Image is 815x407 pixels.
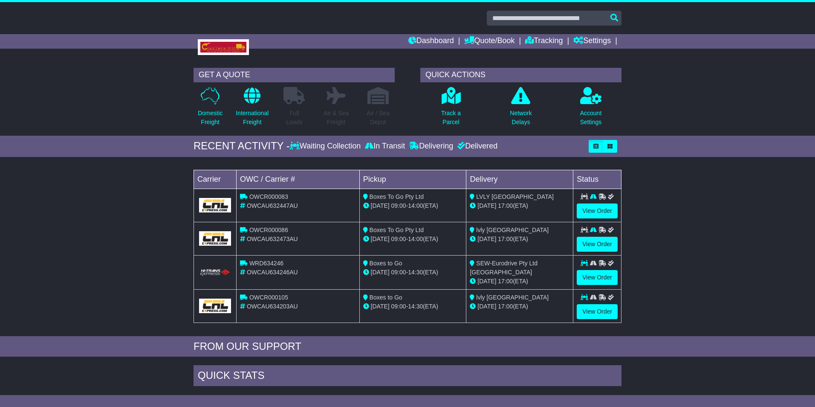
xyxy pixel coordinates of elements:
a: View Order [577,237,618,252]
span: 09:00 [391,303,406,310]
a: Settings [573,34,611,49]
span: OWCR000086 [249,227,288,233]
a: View Order [577,304,618,319]
a: DomesticFreight [197,87,223,131]
a: Quote/Book [464,34,514,49]
span: [DATE] [371,202,390,209]
span: lvly [GEOGRAPHIC_DATA] [476,294,549,301]
div: Waiting Collection [290,142,363,151]
span: 14:30 [408,303,423,310]
span: [DATE] [371,303,390,310]
a: Tracking [525,34,563,49]
a: AccountSettings [580,87,602,131]
div: QUICK ACTIONS [420,68,621,82]
span: OWCAU632447AU [247,202,298,209]
div: In Transit [363,142,407,151]
div: - (ETA) [363,268,463,277]
div: (ETA) [470,277,569,286]
span: 17:00 [498,278,513,285]
p: Track a Parcel [441,109,461,127]
span: 09:00 [391,235,406,242]
span: 14:30 [408,269,423,276]
span: 14:00 [408,202,423,209]
span: Boxes to Go [370,294,402,301]
span: Boxes To Go Pty Ltd [370,227,424,233]
p: Air / Sea Depot [367,109,390,127]
div: GET A QUOTE [194,68,395,82]
td: Pickup [359,170,466,189]
img: GetCarrierServiceLogo [199,231,231,246]
div: - (ETA) [363,235,463,244]
div: Delivered [455,142,497,151]
img: HiTrans.png [199,269,231,277]
p: Domestic Freight [198,109,223,127]
a: Dashboard [408,34,454,49]
td: Delivery [466,170,573,189]
p: International Freight [236,109,269,127]
a: InternationalFreight [235,87,269,131]
a: View Order [577,203,618,218]
div: (ETA) [470,235,569,244]
p: Air & Sea Freight [324,109,349,127]
img: GetCarrierServiceLogo [199,299,231,313]
span: OWCAU634246AU [247,269,298,276]
span: Boxes To Go Pty Ltd [370,193,424,200]
div: FROM OUR SUPPORT [194,340,621,353]
span: [DATE] [477,235,496,242]
span: [DATE] [477,303,496,310]
span: lvly [GEOGRAPHIC_DATA] [476,227,549,233]
span: OWCR000105 [249,294,288,301]
a: NetworkDelays [509,87,532,131]
span: 14:00 [408,235,423,242]
span: OWCAU634203AU [247,303,298,310]
td: Carrier [194,170,237,189]
span: [DATE] [477,278,496,285]
span: 09:00 [391,269,406,276]
a: View Order [577,270,618,285]
div: RECENT ACTIVITY - [194,140,290,152]
span: Boxes to Go [370,260,402,267]
span: [DATE] [371,269,390,276]
span: [DATE] [371,235,390,242]
td: OWC / Carrier # [237,170,360,189]
span: [DATE] [477,202,496,209]
span: 17:00 [498,303,513,310]
span: SEW-Eurodrive Pty Ltd [GEOGRAPHIC_DATA] [470,260,538,276]
p: Account Settings [580,109,602,127]
span: 17:00 [498,202,513,209]
span: 17:00 [498,235,513,242]
div: - (ETA) [363,201,463,210]
div: (ETA) [470,201,569,210]
span: WRD634246 [249,260,283,267]
p: Network Delays [510,109,532,127]
p: Full Loads [283,109,305,127]
div: (ETA) [470,302,569,311]
span: 09:00 [391,202,406,209]
div: Delivering [407,142,455,151]
div: - (ETA) [363,302,463,311]
span: OWCR000083 [249,193,288,200]
img: GetCarrierServiceLogo [199,198,231,212]
span: OWCAU632473AU [247,235,298,242]
span: LVLY [GEOGRAPHIC_DATA] [476,193,554,200]
a: Track aParcel [441,87,461,131]
td: Status [573,170,621,189]
div: Quick Stats [194,365,621,388]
